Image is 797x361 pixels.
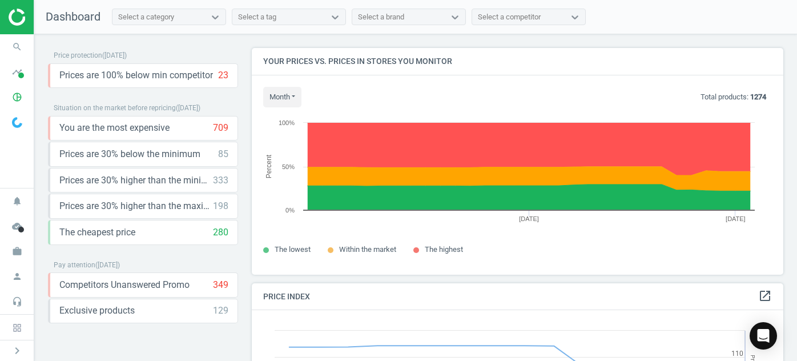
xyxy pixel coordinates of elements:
span: Situation on the market before repricing [54,104,176,112]
h4: Your prices vs. prices in stores you monitor [252,48,783,75]
i: search [6,36,28,58]
h4: Price Index [252,283,783,310]
text: 50% [282,163,295,170]
span: Price protection [54,51,102,59]
span: Pay attention [54,261,95,269]
text: 110 [731,350,743,358]
span: ( [DATE] ) [102,51,127,59]
span: ( [DATE] ) [95,261,120,269]
div: Select a competitor [478,12,541,22]
text: 100% [279,119,295,126]
span: Prices are 30% higher than the minimum [59,174,213,187]
button: chevron_right [3,343,31,358]
i: headset_mic [6,291,28,312]
text: 0% [285,207,295,214]
span: You are the most expensive [59,122,170,134]
span: Exclusive products [59,304,135,317]
b: 1274 [750,93,766,101]
span: Prices are 30% higher than the maximal [59,200,213,212]
span: The lowest [275,245,311,254]
tspan: [DATE] [726,215,746,222]
div: 333 [213,174,228,187]
span: Dashboard [46,10,100,23]
div: Open Intercom Messenger [750,322,777,350]
i: open_in_new [758,289,772,303]
i: timeline [6,61,28,83]
a: open_in_new [758,289,772,304]
i: pie_chart_outlined [6,86,28,108]
p: Total products: [701,92,766,102]
div: 23 [218,69,228,82]
button: month [263,87,301,107]
tspan: [DATE] [519,215,539,222]
img: ajHJNr6hYgQAAAAASUVORK5CYII= [9,9,90,26]
i: chevron_right [10,344,24,358]
span: Prices are 30% below the minimum [59,148,200,161]
span: Competitors Unanswered Promo [59,279,190,291]
i: cloud_done [6,215,28,237]
div: 349 [213,279,228,291]
tspan: Percent [265,154,273,178]
span: Within the market [339,245,396,254]
span: The highest [425,245,463,254]
span: ( [DATE] ) [176,104,200,112]
div: Select a tag [238,12,276,22]
div: 280 [213,226,228,239]
i: notifications [6,190,28,212]
div: 709 [213,122,228,134]
div: 85 [218,148,228,161]
span: The cheapest price [59,226,135,239]
div: 129 [213,304,228,317]
i: work [6,240,28,262]
span: Prices are 100% below min competitor [59,69,213,82]
div: Select a brand [358,12,404,22]
div: 198 [213,200,228,212]
div: Select a category [118,12,174,22]
img: wGWNvw8QSZomAAAAABJRU5ErkJggg== [12,117,22,128]
i: person [6,266,28,287]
